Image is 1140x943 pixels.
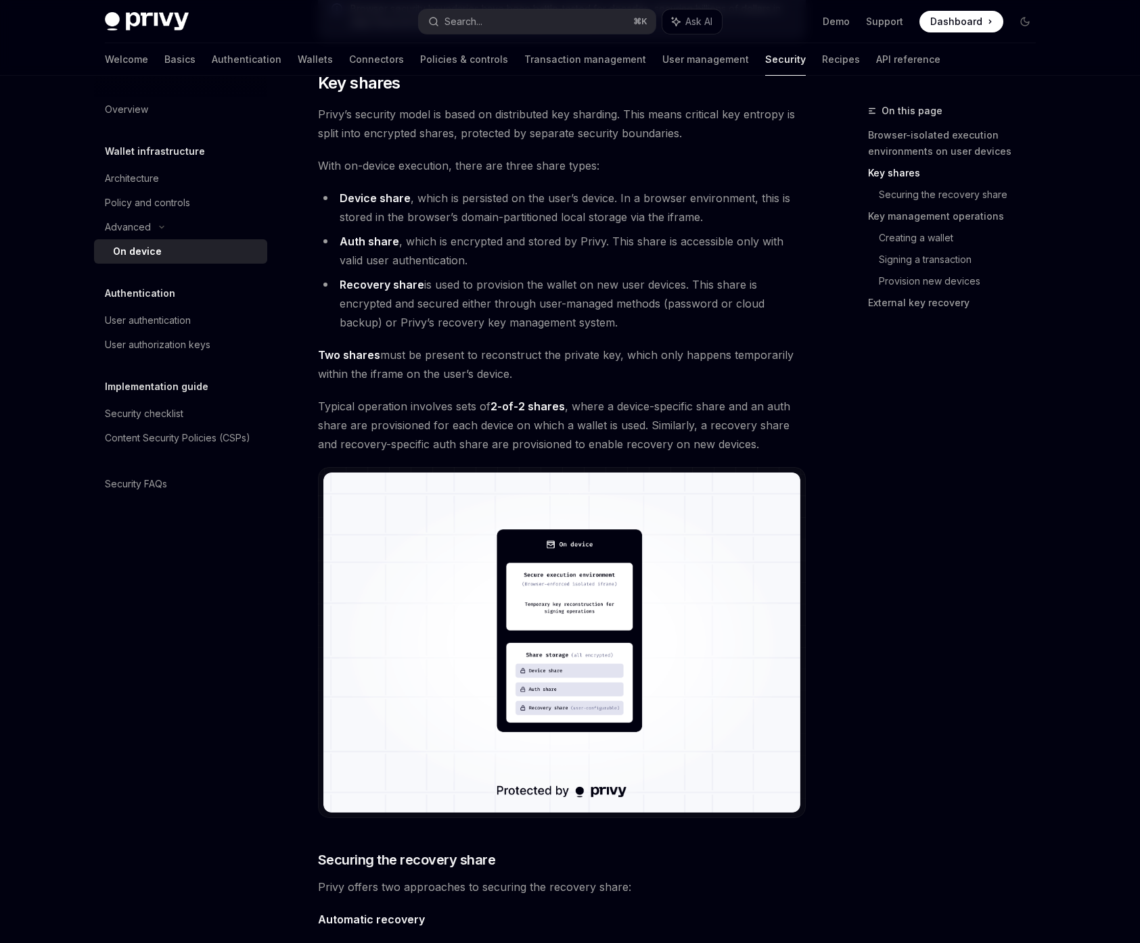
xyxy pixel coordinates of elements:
span: With on-device execution, there are three share types: [318,156,806,175]
div: Security checklist [105,406,183,422]
a: Security FAQs [94,472,267,496]
strong: Device share [340,191,411,205]
div: User authorization keys [105,337,210,353]
strong: Auth share [340,235,399,248]
button: Toggle dark mode [1014,11,1036,32]
a: Wallets [298,43,333,76]
img: dark logo [105,12,189,31]
a: Content Security Policies (CSPs) [94,426,267,450]
li: , which is encrypted and stored by Privy. This share is accessible only with valid user authentic... [318,232,806,270]
a: Security [765,43,806,76]
a: Transaction management [524,43,646,76]
button: Ask AI [662,9,722,34]
a: Key management operations [868,205,1047,227]
a: Overview [94,97,267,122]
span: Privy’s security model is based on distributed key sharding. This means critical key entropy is s... [318,105,806,143]
h5: Wallet infrastructure [105,143,205,160]
a: User management [662,43,749,76]
span: Ask AI [685,15,712,28]
a: Security checklist [94,402,267,426]
div: Overview [105,101,148,118]
strong: Two shares [318,348,380,362]
div: User authentication [105,312,191,329]
span: Key shares [318,72,401,94]
strong: Recovery share [340,278,424,291]
a: Recipes [822,43,860,76]
a: External key recovery [868,292,1047,314]
a: Connectors [349,43,404,76]
div: Advanced [105,219,151,235]
a: On device [94,239,267,264]
a: User authorization keys [94,333,267,357]
h5: Authentication [105,285,175,301]
a: Authentication [212,43,281,76]
span: must be present to reconstruct the private key, which only happens temporarily within the iframe ... [318,345,806,383]
img: Wallet key shares in on-device execution [323,473,800,813]
a: API reference [876,43,940,76]
a: Policies & controls [420,43,508,76]
a: Architecture [94,166,267,191]
h5: Implementation guide [105,379,208,395]
strong: Automatic recovery [318,913,425,926]
div: Content Security Policies (CSPs) [105,430,250,446]
div: Search... [444,14,482,30]
a: Signing a transaction [879,249,1047,270]
a: Browser-isolated execution environments on user devices [868,124,1047,162]
span: Typical operation involves sets of , where a device-specific share and an auth share are provisio... [318,397,806,454]
span: On this page [882,103,942,119]
li: is used to provision the wallet on new user devices. This share is encrypted and secured either t... [318,275,806,332]
span: Privy offers two approaches to securing the recovery share: [318,877,806,896]
a: Welcome [105,43,148,76]
span: Securing the recovery share [318,850,496,869]
strong: 2-of-2 shares [491,400,565,413]
a: Policy and controls [94,191,267,215]
button: Search...⌘K [419,9,656,34]
div: On device [113,243,162,260]
a: Support [866,15,903,28]
a: Demo [823,15,850,28]
a: Dashboard [919,11,1003,32]
a: Basics [164,43,196,76]
div: Policy and controls [105,195,190,211]
span: ⌘ K [633,16,647,27]
a: Securing the recovery share [879,184,1047,205]
span: Dashboard [930,15,982,28]
a: Provision new devices [879,270,1047,292]
div: Architecture [105,170,159,187]
a: Key shares [868,162,1047,184]
a: User authentication [94,308,267,333]
div: Security FAQs [105,476,167,492]
li: , which is persisted on the user’s device. In a browser environment, this is stored in the browse... [318,189,806,226]
a: Creating a wallet [879,227,1047,249]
